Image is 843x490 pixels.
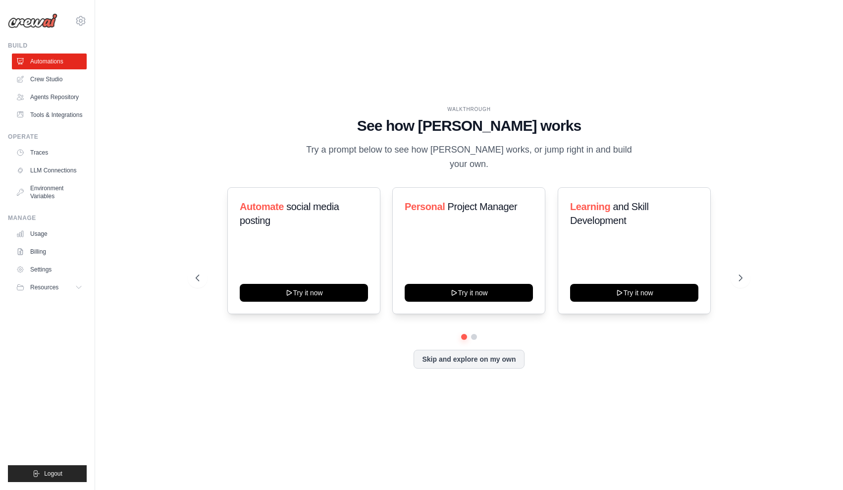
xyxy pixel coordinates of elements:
button: Try it now [570,284,698,302]
div: WALKTHROUGH [196,106,742,113]
button: Resources [12,279,87,295]
img: Logo [8,13,57,28]
a: Traces [12,145,87,161]
a: Crew Studio [12,71,87,87]
a: LLM Connections [12,163,87,178]
a: Agents Repository [12,89,87,105]
button: Logout [8,465,87,482]
span: Personal [405,201,445,212]
span: Logout [44,470,62,478]
button: Try it now [240,284,368,302]
div: Operate [8,133,87,141]
h1: See how [PERSON_NAME] works [196,117,742,135]
span: and Skill Development [570,201,648,226]
a: Tools & Integrations [12,107,87,123]
button: Try it now [405,284,533,302]
span: Resources [30,283,58,291]
span: Learning [570,201,610,212]
span: social media posting [240,201,339,226]
div: Manage [8,214,87,222]
a: Settings [12,262,87,277]
a: Usage [12,226,87,242]
span: Project Manager [448,201,518,212]
a: Automations [12,54,87,69]
a: Environment Variables [12,180,87,204]
span: Automate [240,201,284,212]
button: Skip and explore on my own [414,350,524,369]
p: Try a prompt below to see how [PERSON_NAME] works, or jump right in and build your own. [303,143,635,172]
div: Build [8,42,87,50]
a: Billing [12,244,87,260]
